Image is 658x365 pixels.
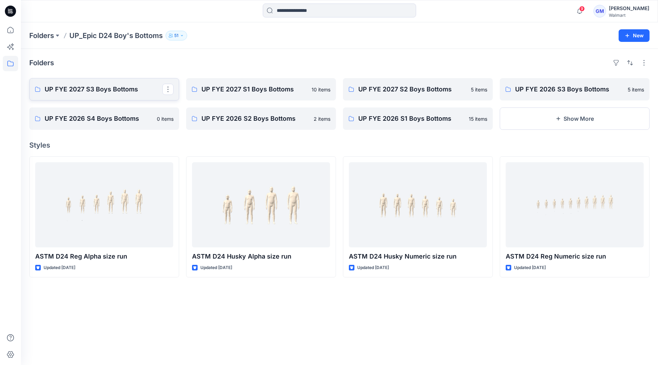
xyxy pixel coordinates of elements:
[166,31,187,40] button: 51
[186,107,336,130] a: UP FYE 2026 S2 Boys Bottoms2 items
[506,162,644,247] a: ASTM D24 Reg Numeric size run
[609,4,649,13] div: [PERSON_NAME]
[201,84,307,94] p: UP FYE 2027 S1 Boys Bottoms
[200,264,232,271] p: Updated [DATE]
[628,86,644,93] p: 5 items
[500,107,650,130] button: Show More
[506,252,644,261] p: ASTM D24 Reg Numeric size run
[343,78,493,100] a: UP FYE 2027 S2 Boys Bottoms5 items
[44,264,75,271] p: Updated [DATE]
[515,84,623,94] p: UP FYE 2026 S3 Boys Bottoms
[29,31,54,40] a: Folders
[29,107,179,130] a: UP FYE 2026 S4 Boys Bottoms0 items
[174,32,178,39] p: 51
[471,86,487,93] p: 5 items
[349,162,487,247] a: ASTM D24 Husky Numeric size run
[192,252,330,261] p: ASTM D24 Husky Alpha size run
[619,29,650,42] button: New
[157,115,174,122] p: 0 items
[35,162,173,247] a: ASTM D24 Reg Alpha size run
[29,141,650,149] h4: Styles
[343,107,493,130] a: UP FYE 2026 S1 Boys Bottoms15 items
[29,78,179,100] a: UP FYE 2027 S3 Boys Bottoms
[35,252,173,261] p: ASTM D24 Reg Alpha size run
[358,114,465,124] p: UP FYE 2026 S1 Boys Bottoms
[312,86,330,93] p: 10 items
[500,78,650,100] a: UP FYE 2026 S3 Boys Bottoms5 items
[69,31,163,40] p: UP_Epic D24 Boy's Bottoms
[45,114,153,124] p: UP FYE 2026 S4 Boys Bottoms
[514,264,546,271] p: Updated [DATE]
[594,5,606,17] div: GM
[357,264,389,271] p: Updated [DATE]
[45,84,162,94] p: UP FYE 2027 S3 Boys Bottoms
[29,59,54,67] h4: Folders
[609,13,649,18] div: Walmart
[358,84,467,94] p: UP FYE 2027 S2 Boys Bottoms
[186,78,336,100] a: UP FYE 2027 S1 Boys Bottoms10 items
[579,6,585,12] span: 9
[349,252,487,261] p: ASTM D24 Husky Numeric size run
[201,114,309,124] p: UP FYE 2026 S2 Boys Bottoms
[314,115,330,122] p: 2 items
[469,115,487,122] p: 15 items
[192,162,330,247] a: ASTM D24 Husky Alpha size run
